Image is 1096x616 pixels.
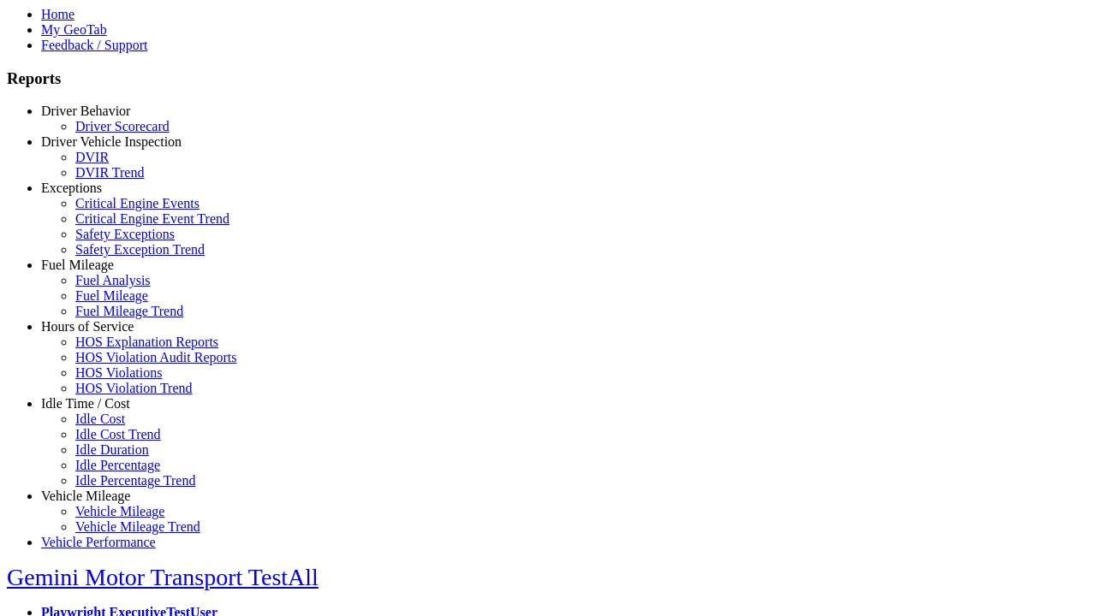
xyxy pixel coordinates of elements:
a: Vehicle Performance [41,535,156,549]
a: Feedback / Support [41,38,147,52]
a: Vehicle Mileage [41,489,130,503]
a: Idle Percentage Trend [75,473,195,488]
a: Idle Time / Cost [41,396,130,411]
a: Fuel Analysis [75,273,151,287]
a: HOS Violation Audit Reports [75,350,237,364]
a: DVIR Trend [75,165,144,180]
a: DVIR [75,150,109,164]
a: Home [41,7,74,21]
a: Safety Exception Trend [75,242,205,257]
a: Driver Scorecard [75,119,170,133]
a: Idle Cost [75,412,125,426]
a: HOS Violations [75,365,162,380]
a: Exceptions [41,181,102,195]
a: Idle Duration [75,442,149,457]
h3: Reports [7,69,1089,88]
a: My GeoTab [41,22,107,37]
a: Fuel Mileage Trend [75,304,183,318]
a: Critical Engine Events [75,196,200,210]
a: Fuel Mileage [75,288,148,303]
a: Driver Behavior [41,104,130,118]
a: Driver Vehicle Inspection [41,134,182,149]
a: Vehicle Mileage Trend [75,519,200,534]
a: Fuel Mileage [41,258,114,272]
a: Vehicle Mileage [75,504,164,518]
a: HOS Explanation Reports [75,335,218,349]
a: Gemini Motor Transport TestAll [7,564,319,590]
a: Idle Percentage [75,458,160,472]
a: Safety Exceptions [75,227,175,241]
a: HOS Violation Trend [75,381,193,395]
a: Idle Cost Trend [75,427,161,441]
a: Critical Engine Event Trend [75,211,229,226]
a: Hours of Service [41,319,134,334]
